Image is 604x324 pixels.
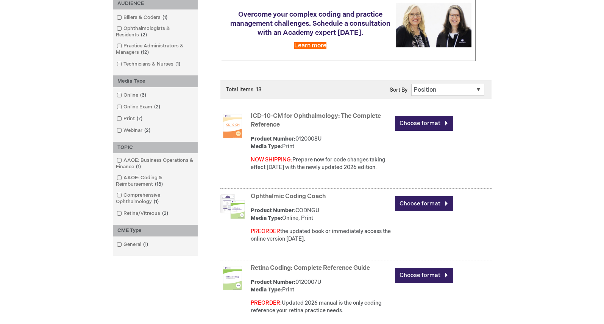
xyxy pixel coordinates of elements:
[395,196,453,211] a: Choose format
[251,286,282,293] strong: Media Type:
[251,156,391,171] div: Prepare now for code changes taking effect [DATE] with the newly updated 2026 edition.
[251,136,295,142] strong: Product Number:
[115,115,145,122] a: Print7
[251,299,391,315] p: Updated 2026 manual is the only coding reference your retina practice needs.
[251,228,280,235] font: PREORDER
[161,14,169,20] span: 1
[141,241,150,247] span: 1
[173,61,182,67] span: 1
[139,49,151,55] span: 12
[115,25,196,39] a: Ophthalmologists & Residents2
[115,103,163,111] a: Online Exam2
[396,3,471,47] img: Schedule a consultation with an Academy expert today
[134,164,143,170] span: 1
[251,193,326,200] a: Ophthalmic Coding Coach
[251,157,292,163] font: NOW SHIPPING:
[230,11,390,37] span: Overcome your complex coding and practice management challenges. Schedule a consultation with an ...
[220,266,245,290] img: Retina Coding: Complete Reference Guide
[251,228,391,243] div: the updated book or immediately access the online version [DATE].
[251,207,295,214] strong: Product Number:
[113,225,198,236] div: CME Type
[152,104,162,110] span: 2
[135,116,144,122] span: 7
[115,192,196,205] a: Comprehensive Ophthalmology1
[152,199,161,205] span: 1
[115,42,196,56] a: Practice Administrators & Managers12
[115,241,151,248] a: General1
[251,215,282,221] strong: Media Type:
[113,75,198,87] div: Media Type
[251,135,391,150] div: 0120008U Print
[251,279,391,294] div: 0120007U Print
[251,300,282,306] font: PREORDER:
[115,210,171,217] a: Retina/Vitreous2
[251,143,282,150] strong: Media Type:
[251,113,381,128] a: ICD-10-CM for Ophthalmology: The Complete Reference
[395,116,453,131] a: Choose format
[160,210,170,216] span: 2
[138,92,148,98] span: 3
[113,142,198,153] div: TOPIC
[220,194,245,219] img: Ophthalmic Coding Coach
[226,86,262,93] span: Total items: 13
[395,268,453,283] a: Choose format
[390,87,407,93] label: Sort By
[251,279,295,285] strong: Product Number:
[220,114,245,138] img: ICD-10-CM for Ophthalmology: The Complete Reference
[115,127,153,134] a: Webinar2
[153,181,165,187] span: 13
[251,265,370,272] a: Retina Coding: Complete Reference Guide
[115,92,149,99] a: Online3
[115,174,196,188] a: AAOE: Coding & Reimbursement13
[115,157,196,171] a: AAOE: Business Operations & Finance1
[294,42,326,49] a: Learn more
[115,14,170,21] a: Billers & Coders1
[251,207,391,222] div: CODNGU Online, Print
[142,127,152,133] span: 2
[115,61,183,68] a: Technicians & Nurses1
[139,32,149,38] span: 2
